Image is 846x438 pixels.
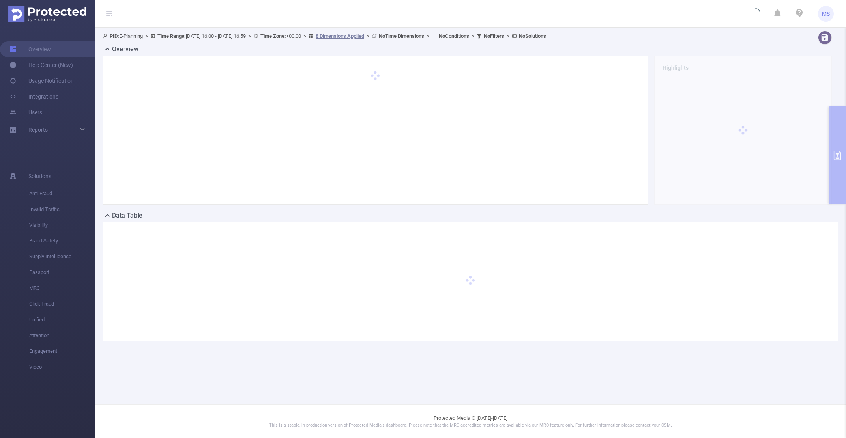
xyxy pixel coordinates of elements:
b: No Solutions [519,33,546,39]
h2: Overview [112,45,139,54]
a: Help Center (New) [9,57,73,73]
b: Time Range: [157,33,186,39]
span: > [504,33,512,39]
span: > [246,33,253,39]
b: PID: [110,33,119,39]
span: > [424,33,432,39]
span: Anti-Fraud [29,186,95,201]
span: > [143,33,150,39]
a: Integrations [9,89,58,104]
i: icon: loading [751,8,760,19]
span: E-Planning [DATE] 16:00 - [DATE] 16:59 +00:00 [103,33,546,39]
span: Visibility [29,217,95,233]
span: Attention [29,328,95,343]
span: Supply Intelligence [29,249,95,265]
span: MRC [29,280,95,296]
span: Video [29,359,95,375]
span: > [301,33,309,39]
i: icon: user [103,34,110,39]
span: > [469,33,477,39]
b: No Filters [484,33,504,39]
span: Engagement [29,343,95,359]
a: Users [9,104,42,120]
span: Invalid Traffic [29,201,95,217]
span: Click Fraud [29,296,95,312]
span: Reports [28,127,48,133]
span: Solutions [28,168,51,184]
b: No Conditions [439,33,469,39]
span: > [364,33,372,39]
p: This is a stable, in production version of Protected Media's dashboard. Please note that the MRC ... [114,422,826,429]
h2: Data Table [112,211,142,220]
span: Passport [29,265,95,280]
u: 8 Dimensions Applied [316,33,364,39]
a: Usage Notification [9,73,74,89]
b: No Time Dimensions [379,33,424,39]
a: Overview [9,41,51,57]
span: Unified [29,312,95,328]
b: Time Zone: [260,33,286,39]
img: Protected Media [8,6,86,22]
a: Reports [28,122,48,138]
span: Brand Safety [29,233,95,249]
footer: Protected Media © [DATE]-[DATE] [95,404,846,438]
span: MS [822,6,830,22]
